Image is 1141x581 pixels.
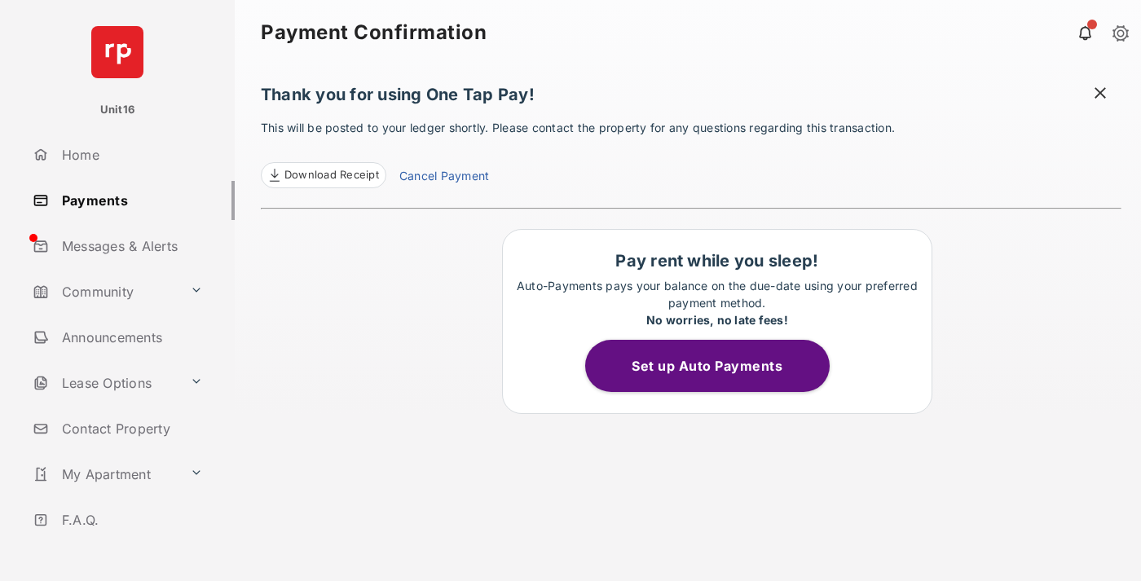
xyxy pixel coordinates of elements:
div: No worries, no late fees! [511,311,923,328]
button: Set up Auto Payments [585,340,830,392]
img: svg+xml;base64,PHN2ZyB4bWxucz0iaHR0cDovL3d3dy53My5vcmcvMjAwMC9zdmciIHdpZHRoPSI2NCIgaGVpZ2h0PSI2NC... [91,26,143,78]
a: Home [26,135,235,174]
a: Payments [26,181,235,220]
a: Messages & Alerts [26,227,235,266]
a: Announcements [26,318,235,357]
a: Set up Auto Payments [585,358,849,374]
p: Auto-Payments pays your balance on the due-date using your preferred payment method. [511,277,923,328]
a: Community [26,272,183,311]
a: Download Receipt [261,162,386,188]
strong: Payment Confirmation [261,23,487,42]
h1: Thank you for using One Tap Pay! [261,85,1121,112]
a: Lease Options [26,363,183,403]
a: Contact Property [26,409,235,448]
a: My Apartment [26,455,183,494]
a: Cancel Payment [399,167,489,188]
p: Unit16 [100,102,135,118]
a: F.A.Q. [26,500,235,539]
h1: Pay rent while you sleep! [511,251,923,271]
span: Download Receipt [284,167,379,183]
p: This will be posted to your ledger shortly. Please contact the property for any questions regardi... [261,119,1121,188]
